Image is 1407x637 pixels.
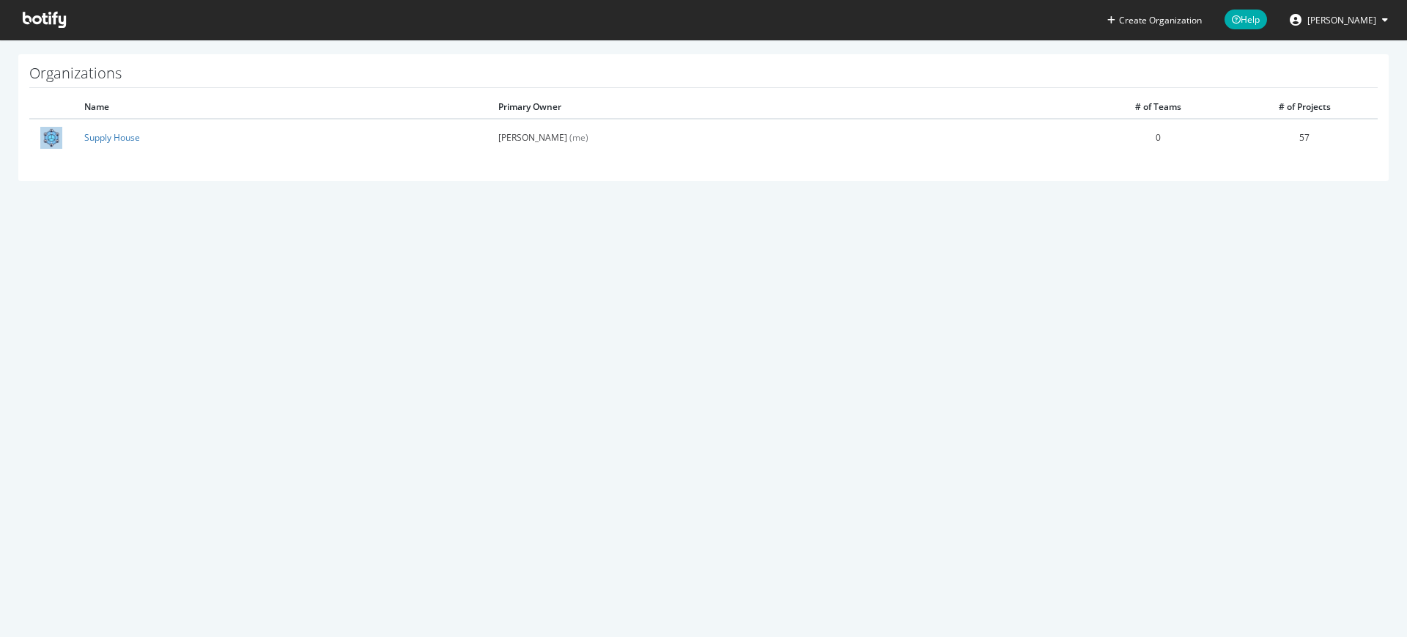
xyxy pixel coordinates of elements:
a: Supply House [84,131,140,144]
td: 0 [1085,119,1231,155]
th: Name [73,95,487,119]
td: 57 [1231,119,1378,155]
span: Help [1225,10,1267,29]
td: [PERSON_NAME] [487,119,1085,155]
h1: Organizations [29,65,1378,88]
th: Primary Owner [487,95,1085,119]
span: (me) [569,131,588,144]
img: Supply House [40,127,62,149]
th: # of Projects [1231,95,1378,119]
button: [PERSON_NAME] [1278,8,1400,32]
th: # of Teams [1085,95,1231,119]
button: Create Organization [1107,13,1203,27]
span: Alejandra Roca [1307,14,1376,26]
